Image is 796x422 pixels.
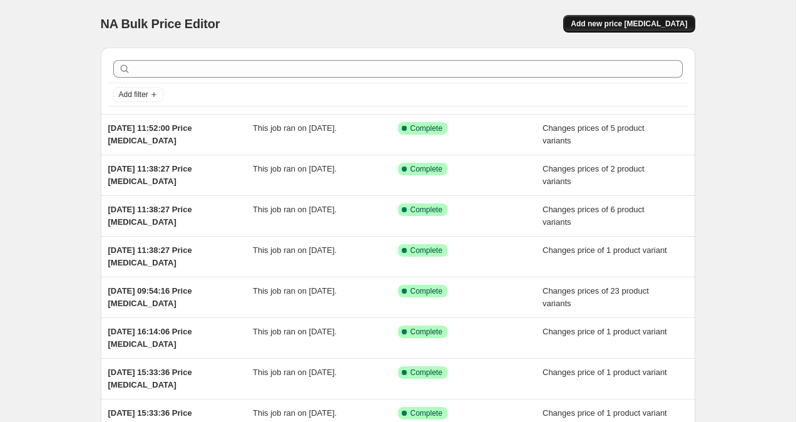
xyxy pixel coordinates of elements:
[108,286,192,308] span: [DATE] 09:54:16 Price [MEDICAL_DATA]
[108,368,192,389] span: [DATE] 15:33:36 Price [MEDICAL_DATA]
[253,286,337,296] span: This job ran on [DATE].
[253,123,337,133] span: This job ran on [DATE].
[113,87,163,102] button: Add filter
[108,245,192,267] span: [DATE] 11:38:27 Price [MEDICAL_DATA]
[543,123,645,145] span: Changes prices of 5 product variants
[253,368,337,377] span: This job ran on [DATE].
[563,15,695,33] button: Add new price [MEDICAL_DATA]
[543,245,667,255] span: Changes price of 1 product variant
[543,368,667,377] span: Changes price of 1 product variant
[253,205,337,214] span: This job ran on [DATE].
[411,123,442,133] span: Complete
[253,327,337,336] span: This job ran on [DATE].
[108,327,192,349] span: [DATE] 16:14:06 Price [MEDICAL_DATA]
[543,205,645,227] span: Changes prices of 6 product variants
[108,123,192,145] span: [DATE] 11:52:00 Price [MEDICAL_DATA]
[543,327,667,336] span: Changes price of 1 product variant
[253,245,337,255] span: This job ran on [DATE].
[543,408,667,418] span: Changes price of 1 product variant
[108,164,192,186] span: [DATE] 11:38:27 Price [MEDICAL_DATA]
[543,164,645,186] span: Changes prices of 2 product variants
[411,245,442,255] span: Complete
[411,327,442,337] span: Complete
[543,286,649,308] span: Changes prices of 23 product variants
[411,286,442,296] span: Complete
[101,17,220,31] span: NA Bulk Price Editor
[411,164,442,174] span: Complete
[411,368,442,378] span: Complete
[253,164,337,173] span: This job ran on [DATE].
[571,19,687,29] span: Add new price [MEDICAL_DATA]
[119,90,148,100] span: Add filter
[108,205,192,227] span: [DATE] 11:38:27 Price [MEDICAL_DATA]
[411,205,442,215] span: Complete
[253,408,337,418] span: This job ran on [DATE].
[411,408,442,418] span: Complete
